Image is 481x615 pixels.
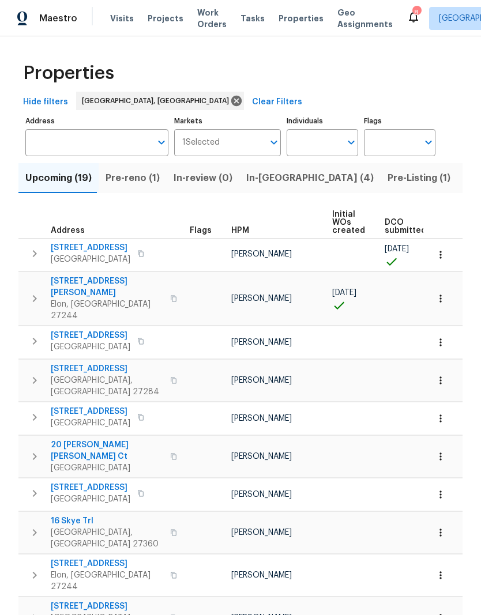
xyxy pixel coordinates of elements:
span: Geo Assignments [337,7,393,30]
span: [GEOGRAPHIC_DATA], [GEOGRAPHIC_DATA] 27284 [51,375,163,398]
span: [PERSON_NAME] [231,414,292,422]
button: Open [420,134,437,150]
span: [PERSON_NAME] [231,571,292,579]
span: 1 Selected [182,138,220,148]
span: [PERSON_NAME] [231,452,292,461]
span: [STREET_ADDRESS][PERSON_NAME] [51,276,163,299]
span: [PERSON_NAME] [231,376,292,384]
button: Hide filters [18,92,73,113]
span: [GEOGRAPHIC_DATA], [GEOGRAPHIC_DATA] [82,95,234,107]
span: Pre-reno (1) [106,170,160,186]
span: [PERSON_NAME] [231,250,292,258]
span: In-[GEOGRAPHIC_DATA] (4) [246,170,374,186]
span: Hide filters [23,95,68,110]
span: [STREET_ADDRESS] [51,363,163,375]
span: [PERSON_NAME] [231,295,292,303]
span: [STREET_ADDRESS] [51,482,130,493]
span: Elon, [GEOGRAPHIC_DATA] 27244 [51,299,163,322]
label: Markets [174,118,281,124]
span: [GEOGRAPHIC_DATA] [51,254,130,265]
span: Flags [190,227,212,235]
button: Open [266,134,282,150]
span: [PERSON_NAME] [231,491,292,499]
div: 8 [412,7,420,18]
span: [STREET_ADDRESS] [51,242,130,254]
button: Open [343,134,359,150]
span: [GEOGRAPHIC_DATA], [GEOGRAPHIC_DATA] 27360 [51,527,163,550]
span: Initial WOs created [332,210,365,235]
span: Work Orders [197,7,227,30]
span: [GEOGRAPHIC_DATA] [51,462,163,474]
label: Address [25,118,168,124]
span: Maestro [39,13,77,24]
span: [STREET_ADDRESS] [51,558,163,569]
span: [STREET_ADDRESS] [51,330,130,341]
span: Address [51,227,85,235]
span: Projects [148,13,183,24]
span: [GEOGRAPHIC_DATA] [51,493,130,505]
span: Pre-Listing (1) [388,170,450,186]
div: [GEOGRAPHIC_DATA], [GEOGRAPHIC_DATA] [76,92,244,110]
span: Properties [279,13,324,24]
span: [STREET_ADDRESS] [51,601,163,612]
span: Tasks [240,14,265,22]
button: Clear Filters [247,92,307,113]
span: [DATE] [385,245,409,253]
span: Clear Filters [252,95,302,110]
span: HPM [231,227,249,235]
span: In-review (0) [174,170,232,186]
label: Individuals [287,118,358,124]
span: [STREET_ADDRESS] [51,406,130,417]
button: Open [153,134,170,150]
span: 16 Skye Trl [51,515,163,527]
span: 20 [PERSON_NAME] [PERSON_NAME] Ct [51,439,163,462]
span: [PERSON_NAME] [231,338,292,346]
span: [DATE] [332,289,356,297]
span: DCO submitted [385,218,426,235]
span: Elon, [GEOGRAPHIC_DATA] 27244 [51,569,163,593]
span: Visits [110,13,134,24]
label: Flags [364,118,435,124]
span: [GEOGRAPHIC_DATA] [51,341,130,353]
span: [PERSON_NAME] [231,529,292,537]
span: Upcoming (19) [25,170,92,186]
span: Properties [23,67,114,79]
span: [GEOGRAPHIC_DATA] [51,417,130,429]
